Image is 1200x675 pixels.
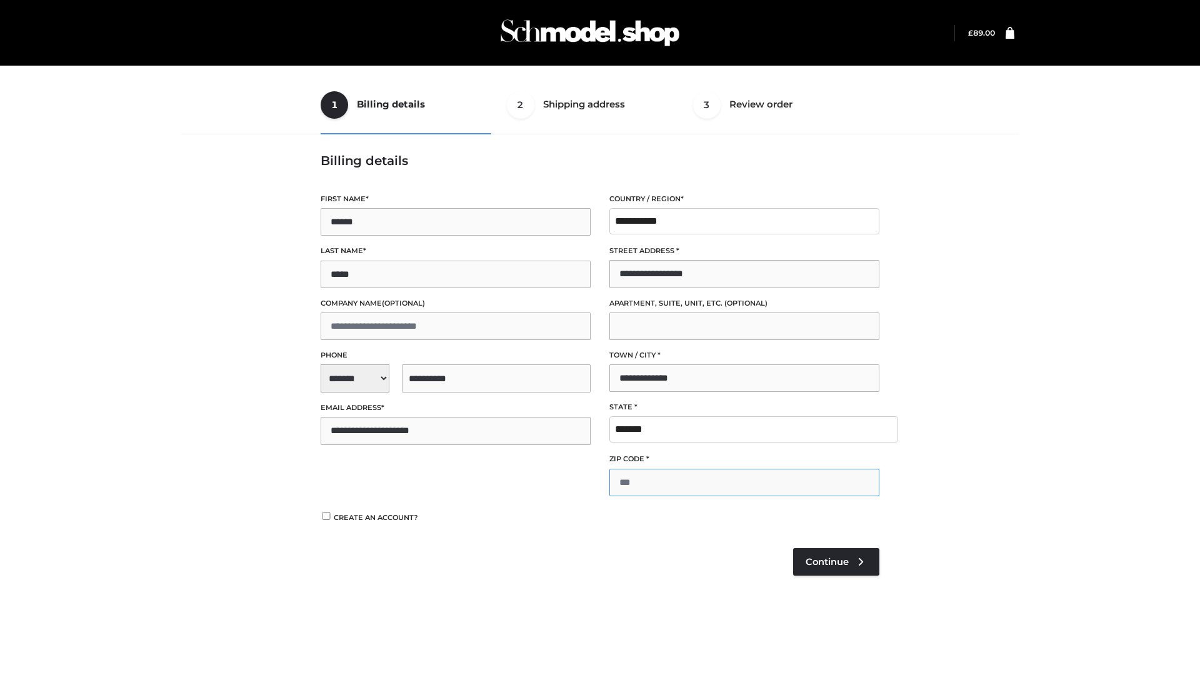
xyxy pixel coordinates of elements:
label: Town / City [609,349,879,361]
label: ZIP Code [609,453,879,465]
span: £ [968,28,973,37]
span: Continue [806,556,849,567]
span: (optional) [724,299,767,307]
img: Schmodel Admin 964 [496,8,684,57]
label: Street address [609,245,879,257]
a: Continue [793,548,879,576]
label: Country / Region [609,193,879,205]
span: (optional) [382,299,425,307]
a: £89.00 [968,28,995,37]
span: Create an account? [334,513,418,522]
label: First name [321,193,591,205]
label: Apartment, suite, unit, etc. [609,297,879,309]
label: State [609,401,879,413]
label: Last name [321,245,591,257]
h3: Billing details [321,153,879,168]
label: Phone [321,349,591,361]
input: Create an account? [321,512,332,520]
label: Email address [321,402,591,414]
bdi: 89.00 [968,28,995,37]
label: Company name [321,297,591,309]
